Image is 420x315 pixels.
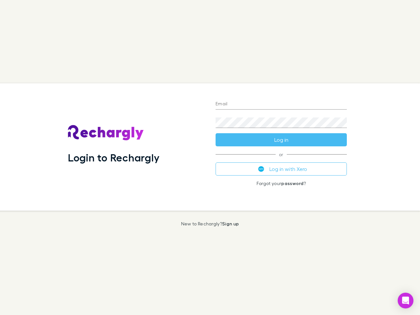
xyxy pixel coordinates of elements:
a: Sign up [222,221,239,226]
img: Rechargly's Logo [68,125,144,141]
p: New to Rechargly? [181,221,239,226]
span: or [216,154,347,155]
p: Forgot your ? [216,181,347,186]
a: password [281,180,304,186]
div: Open Intercom Messenger [398,293,413,308]
h1: Login to Rechargly [68,151,159,164]
button: Log in [216,133,347,146]
button: Log in with Xero [216,162,347,176]
img: Xero's logo [258,166,264,172]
